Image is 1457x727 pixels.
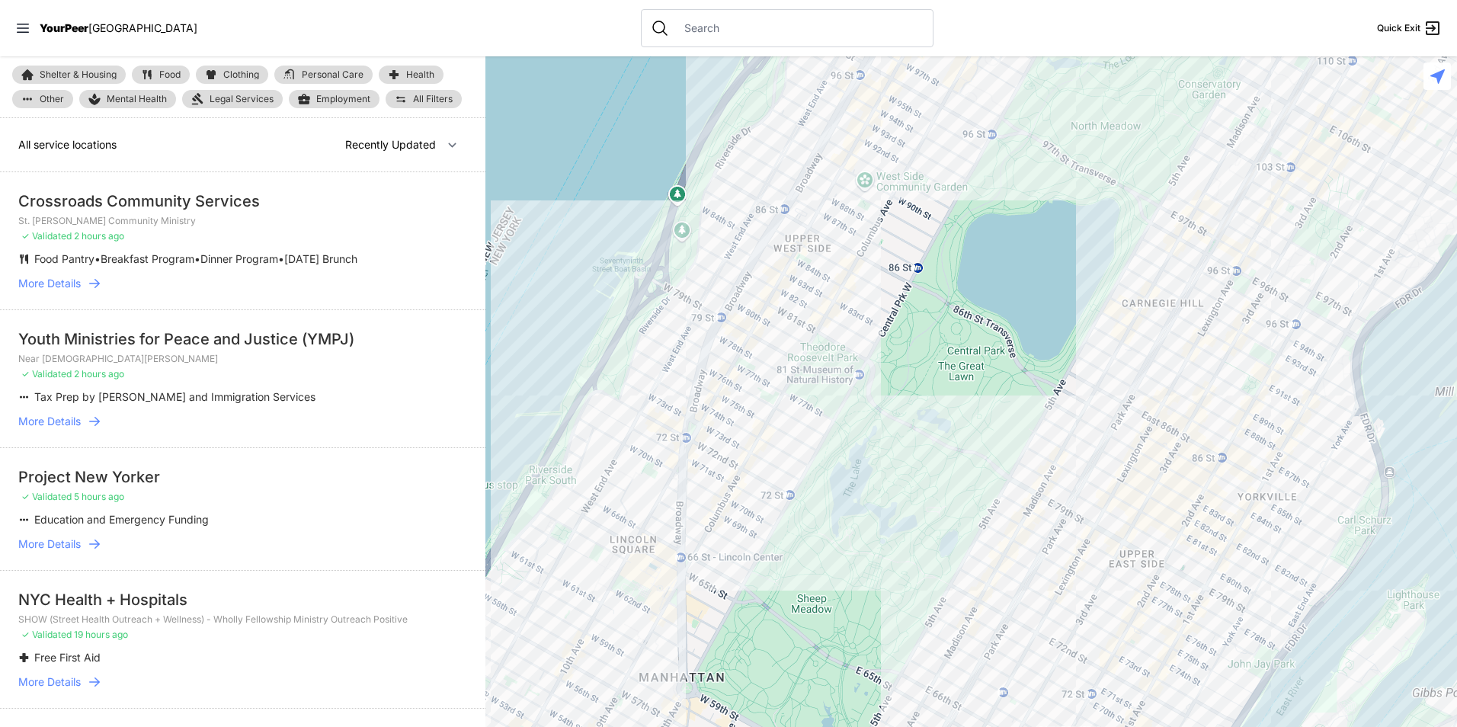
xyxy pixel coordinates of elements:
[101,252,194,265] span: Breakfast Program
[18,414,467,429] a: More Details
[284,252,357,265] span: [DATE] Brunch
[74,368,124,380] span: 2 hours ago
[94,252,101,265] span: •
[302,70,363,79] span: Personal Care
[21,491,72,502] span: ✓ Validated
[12,90,73,108] a: Other
[1377,19,1442,37] a: Quick Exit
[132,66,190,84] a: Food
[18,536,467,552] a: More Details
[79,90,176,108] a: Mental Health
[34,513,209,526] span: Education and Emergency Funding
[18,276,81,291] span: More Details
[18,191,467,212] div: Crossroads Community Services
[182,90,283,108] a: Legal Services
[88,21,197,34] span: [GEOGRAPHIC_DATA]
[34,252,94,265] span: Food Pantry
[21,629,72,640] span: ✓ Validated
[18,414,81,429] span: More Details
[289,90,379,108] a: Employment
[40,94,64,104] span: Other
[18,276,467,291] a: More Details
[18,466,467,488] div: Project New Yorker
[34,390,315,403] span: Tax Prep by [PERSON_NAME] and Immigration Services
[196,66,268,84] a: Clothing
[379,66,444,84] a: Health
[159,70,181,79] span: Food
[107,93,167,105] span: Mental Health
[21,230,72,242] span: ✓ Validated
[34,651,101,664] span: Free First Aid
[74,491,124,502] span: 5 hours ago
[18,613,467,626] p: SHOW (Street Health Outreach + Wellness) - Wholly Fellowship Ministry Outreach Positive
[316,93,370,105] span: Employment
[74,629,128,640] span: 19 hours ago
[21,368,72,380] span: ✓ Validated
[210,93,274,105] span: Legal Services
[40,24,197,33] a: YourPeer[GEOGRAPHIC_DATA]
[223,70,259,79] span: Clothing
[12,66,126,84] a: Shelter & Housing
[278,252,284,265] span: •
[18,589,467,610] div: NYC Health + Hospitals
[274,66,373,84] a: Personal Care
[18,353,467,365] p: Near [DEMOGRAPHIC_DATA][PERSON_NAME]
[1377,22,1420,34] span: Quick Exit
[18,674,467,690] a: More Details
[18,674,81,690] span: More Details
[386,90,462,108] a: All Filters
[200,252,278,265] span: Dinner Program
[18,328,467,350] div: Youth Ministries for Peace and Justice (YMPJ)
[18,536,81,552] span: More Details
[406,70,434,79] span: Health
[18,215,467,227] p: St. [PERSON_NAME] Community Ministry
[40,70,117,79] span: Shelter & Housing
[40,21,88,34] span: YourPeer
[74,230,124,242] span: 2 hours ago
[194,252,200,265] span: •
[18,138,117,151] span: All service locations
[413,94,453,104] span: All Filters
[675,21,924,36] input: Search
